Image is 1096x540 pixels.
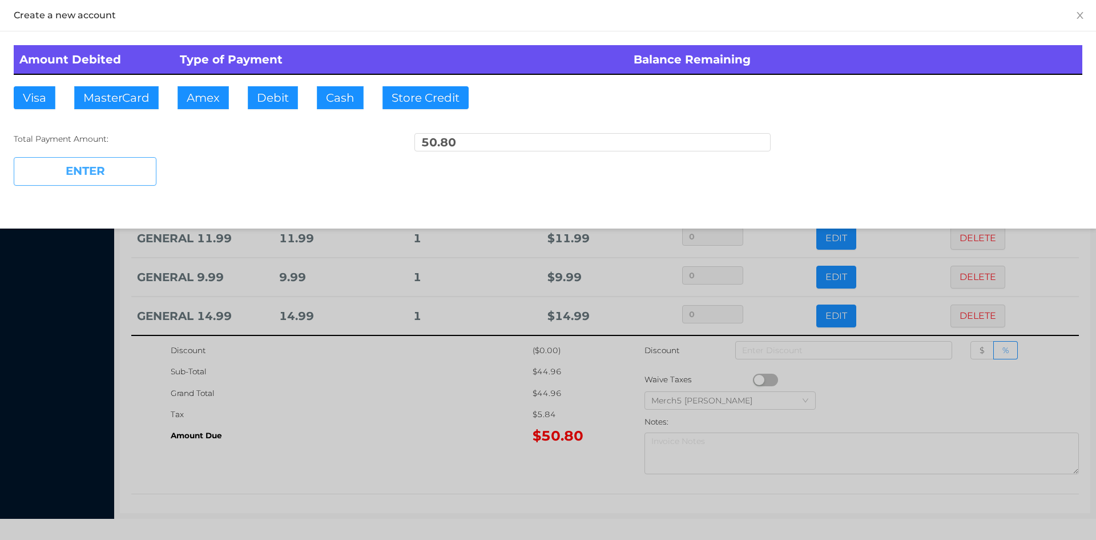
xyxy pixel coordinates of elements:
[14,9,1082,22] div: Create a new account
[248,86,298,109] button: Debit
[174,45,628,74] th: Type of Payment
[1075,11,1085,20] i: icon: close
[74,86,159,109] button: MasterCard
[178,86,229,109] button: Amex
[382,86,469,109] button: Store Credit
[628,45,1082,74] th: Balance Remaining
[317,86,364,109] button: Cash
[14,86,55,109] button: Visa
[14,45,174,74] th: Amount Debited
[14,133,370,145] div: Total Payment Amount:
[14,157,156,186] button: ENTER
